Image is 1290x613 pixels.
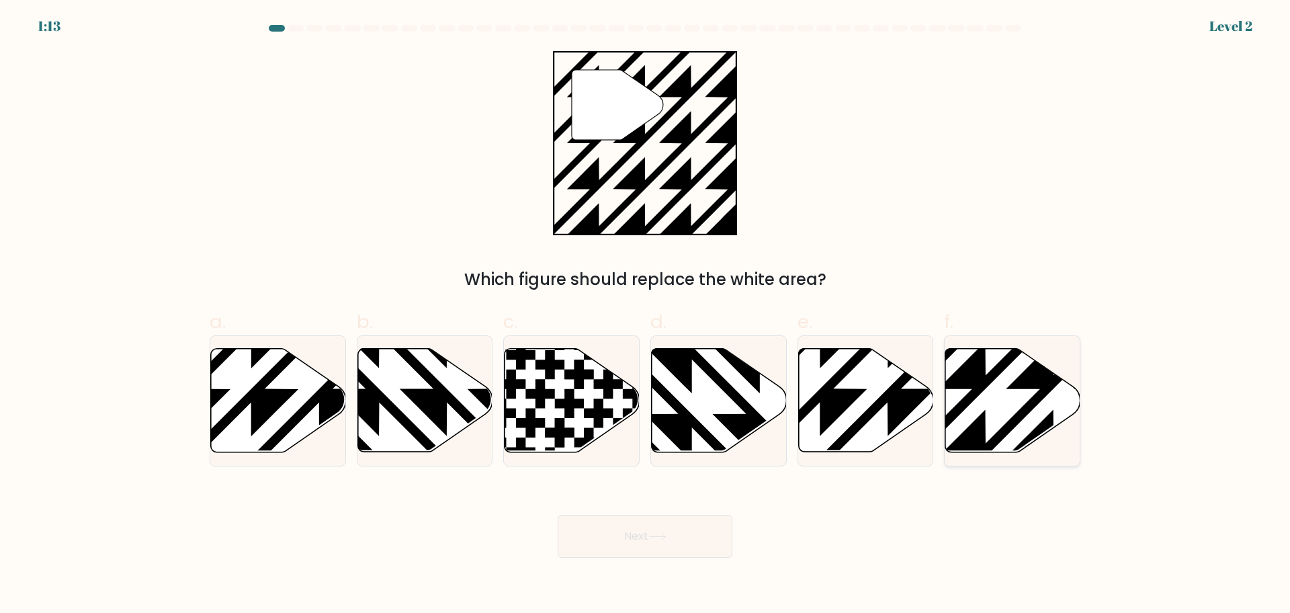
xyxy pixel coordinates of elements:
span: e. [798,309,812,335]
span: b. [357,309,373,335]
span: c. [503,309,518,335]
span: f. [944,309,953,335]
div: 1:13 [38,16,60,36]
g: " [572,70,663,140]
button: Next [558,515,732,558]
div: Which figure should replace the white area? [218,268,1072,292]
div: Level 2 [1209,16,1252,36]
span: d. [650,309,666,335]
span: a. [210,309,226,335]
